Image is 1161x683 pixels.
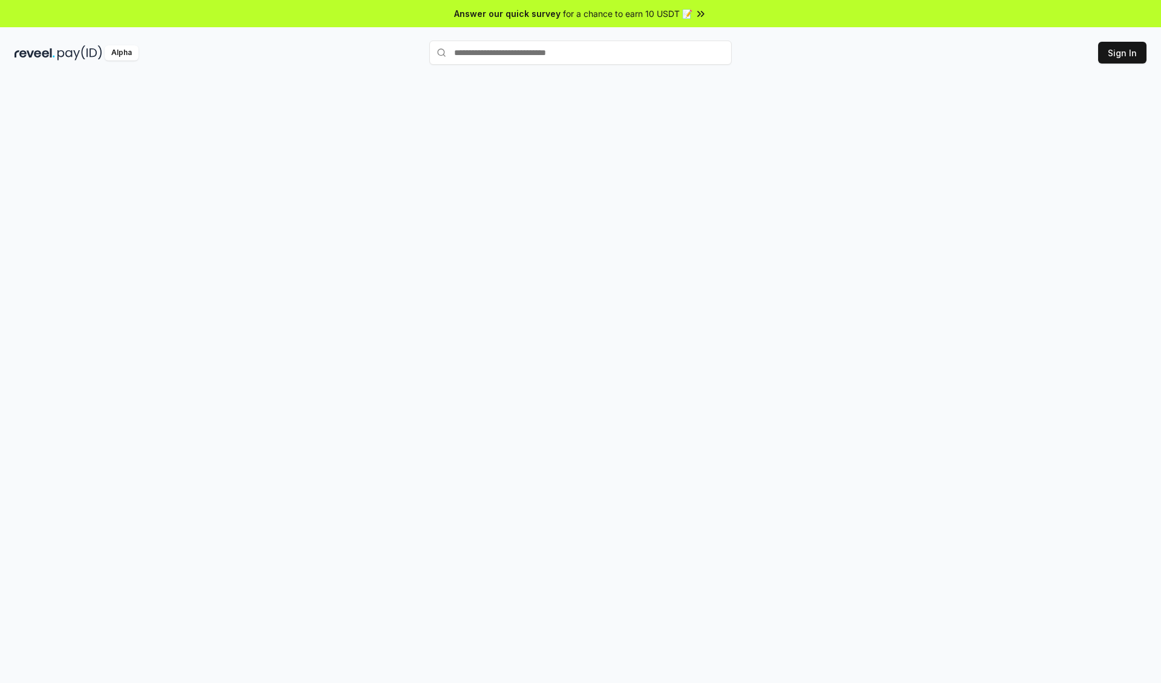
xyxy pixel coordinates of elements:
img: reveel_dark [15,45,55,60]
img: pay_id [57,45,102,60]
div: Alpha [105,45,138,60]
button: Sign In [1098,42,1146,64]
span: Answer our quick survey [454,7,561,20]
span: for a chance to earn 10 USDT 📝 [563,7,692,20]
